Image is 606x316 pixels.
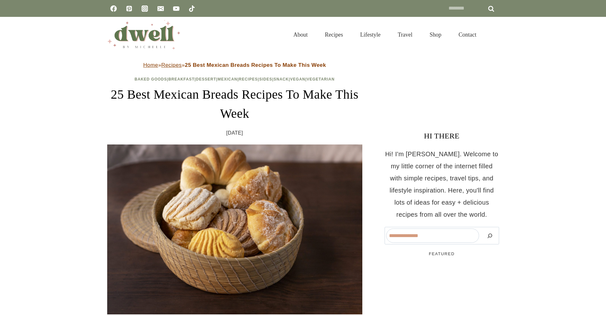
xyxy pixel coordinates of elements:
a: Travel [389,24,421,46]
h1: 25 Best Mexican Breads Recipes To Make This Week [107,85,362,123]
img: DWELL by michelle [107,20,180,49]
a: Recipes [239,77,258,81]
a: YouTube [170,2,183,15]
nav: Primary Navigation [285,24,485,46]
a: Baked Goods [135,77,167,81]
a: Shop [421,24,450,46]
a: Facebook [107,2,120,15]
time: [DATE] [226,128,243,138]
a: Lifestyle [352,24,389,46]
p: Hi! I'm [PERSON_NAME]. Welcome to my little corner of the internet filled with simple recipes, tr... [385,148,499,221]
a: Recipes [161,62,182,68]
a: Vegetarian [307,77,335,81]
span: | | | | | | | | [135,77,335,81]
strong: 25 Best Mexican Breads Recipes To Make This Week [185,62,326,68]
button: Search [482,228,498,243]
a: Snack [274,77,289,81]
a: Instagram [138,2,151,15]
a: Breakfast [168,77,194,81]
h5: FEATURED [385,251,499,257]
a: Vegan [290,77,305,81]
a: TikTok [185,2,198,15]
a: Mexican [218,77,237,81]
a: About [285,24,316,46]
a: Sides [259,77,272,81]
span: » » [143,62,326,68]
a: Dessert [196,77,216,81]
a: Recipes [316,24,352,46]
a: Email [154,2,167,15]
a: Pinterest [123,2,136,15]
a: Contact [450,24,485,46]
a: Home [143,62,158,68]
button: View Search Form [488,29,499,40]
h3: HI THERE [385,130,499,142]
